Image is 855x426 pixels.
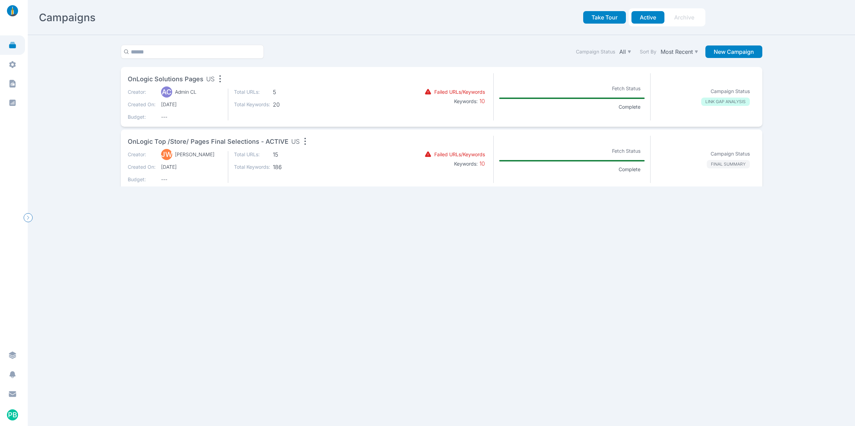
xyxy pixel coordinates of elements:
[128,114,156,120] p: Budget:
[659,47,700,57] button: Most Recent
[161,164,222,170] span: [DATE]
[273,164,309,170] span: 186
[711,150,750,157] p: Campaign Status
[39,11,95,24] h2: Campaigns
[128,101,156,108] p: Created On:
[701,98,750,106] p: LINK GAP ANALYSIS
[640,48,656,55] label: Sort By
[618,47,633,57] button: All
[583,11,626,24] button: Take Tour
[128,164,156,170] p: Created On:
[666,11,703,24] button: Archive
[608,84,645,93] p: Fetch Status
[161,176,222,183] span: ---
[175,151,215,158] p: [PERSON_NAME]
[434,151,485,158] p: Failed URLs/Keywords
[128,137,288,147] span: OnLogic top /store/ pages Final Selections - ACTIVE
[614,166,645,173] p: Complete
[478,98,485,105] span: 10
[661,48,693,55] p: Most Recent
[454,161,478,167] b: Keywords:
[576,48,615,55] label: Campaign Status
[273,101,309,108] span: 20
[234,164,270,170] p: Total Keywords:
[128,89,156,95] p: Creator:
[478,160,485,167] span: 10
[614,103,645,110] p: Complete
[608,146,645,156] p: Fetch Status
[206,74,215,84] span: US
[707,160,750,168] p: FINAL SUMMARY
[161,114,222,120] span: ---
[711,88,750,95] p: Campaign Status
[454,98,478,104] b: Keywords:
[291,137,300,147] span: US
[175,89,196,95] p: Admin CL
[434,89,485,95] p: Failed URLs/Keywords
[128,176,156,183] p: Budget:
[619,48,626,55] p: All
[128,151,156,158] p: Creator:
[234,89,270,95] p: Total URLs:
[631,11,664,24] button: Active
[234,101,270,108] p: Total Keywords:
[4,5,21,16] img: linklaunch_small.2ae18699.png
[273,151,309,158] span: 15
[705,45,762,58] button: New Campaign
[234,151,270,158] p: Total URLs:
[161,86,172,98] div: AC
[128,74,203,84] span: OnLogic Solutions Pages
[161,101,222,108] span: [DATE]
[161,149,172,160] div: JW
[273,89,309,95] span: 5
